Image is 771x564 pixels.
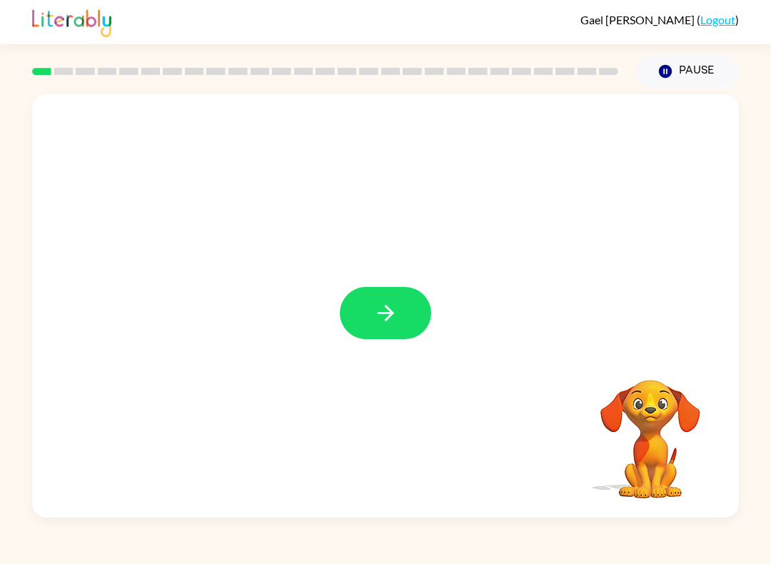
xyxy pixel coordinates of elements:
video: Your browser must support playing .mp4 files to use Literably. Please try using another browser. [579,358,722,500]
div: ( ) [580,13,739,26]
img: Literably [32,6,111,37]
button: Pause [635,55,739,88]
span: Gael [PERSON_NAME] [580,13,697,26]
a: Logout [700,13,735,26]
